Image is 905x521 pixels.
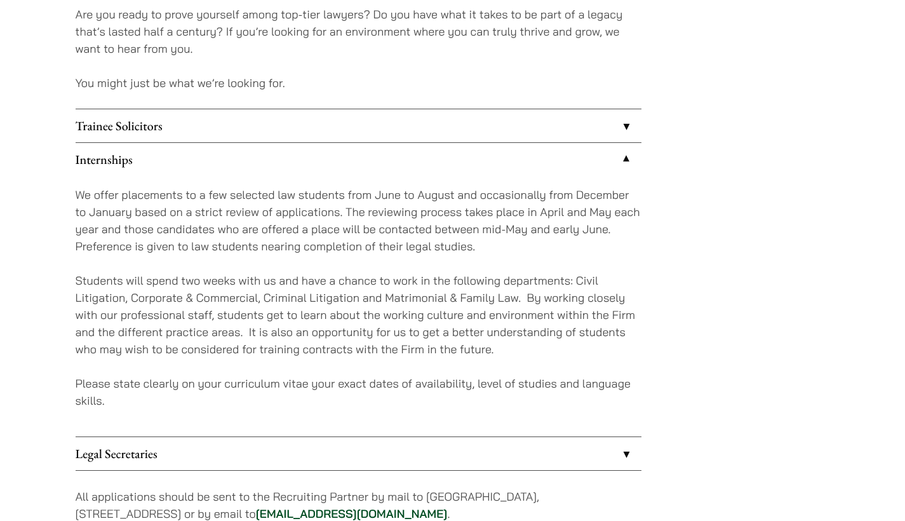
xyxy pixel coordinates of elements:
a: Trainee Solicitors [76,109,641,142]
a: Internships [76,143,641,176]
div: Internships [76,176,641,436]
p: Are you ready to prove yourself among top-tier lawyers? Do you have what it takes to be part of a... [76,6,641,57]
p: Please state clearly on your curriculum vitae your exact dates of availability, level of studies ... [76,375,641,409]
p: We offer placements to a few selected law students from June to August and occasionally from Dece... [76,186,641,255]
p: Students will spend two weeks with us and have a chance to work in the following departments: Civ... [76,272,641,358]
a: Legal Secretaries [76,437,641,470]
a: [EMAIL_ADDRESS][DOMAIN_NAME] [256,506,448,521]
p: You might just be what we’re looking for. [76,74,641,91]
